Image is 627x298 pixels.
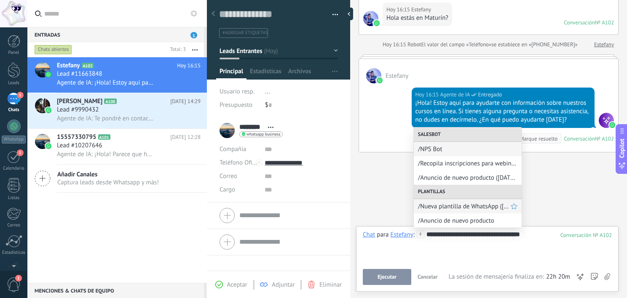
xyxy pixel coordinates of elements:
button: Ejecutar [363,269,411,285]
span: Hoy 16:15 [177,61,201,70]
span: Agente de IA: ¡Hola! Estoy aquí para ayudarte con información sobre nuestros cursos en línea. Si ... [57,79,154,87]
span: El valor del campo «Teléfono» [421,40,492,49]
div: Compañía [220,143,258,156]
img: icon [46,107,51,113]
a: avataricon15557330795A101[DATE] 12:28Lead #10207646Agente de IA: ¡Hola! Parece que has enviado un... [27,129,207,164]
span: 1 [15,275,22,282]
div: Salesbot [414,128,522,142]
span: Principal [220,67,243,80]
div: Hoy 16:15 [383,40,407,49]
div: Menciones & Chats de equipo [27,283,204,298]
span: Agente de IA [440,90,470,99]
div: Calendario [2,166,26,171]
span: Copilot [618,139,626,158]
span: Estefany [57,61,80,70]
span: [PERSON_NAME] [57,97,102,106]
div: Chats [2,107,26,113]
span: Presupuesto [220,101,252,109]
span: Lead #9990432 [57,106,99,114]
span: 1 [17,92,24,98]
span: Estefany [366,68,381,83]
div: ¡Hola! Estoy aquí para ayudarte con información sobre nuestros cursos en línea. Si tienes alguna ... [415,99,591,124]
div: Marque resuelto [520,135,557,143]
span: Captura leads desde Whatsapp y más! [57,178,159,186]
span: Lead #10207646 [57,141,102,150]
span: Estefany [411,5,431,14]
span: ... [265,88,270,96]
div: Listas [2,195,26,201]
span: Adjuntar [272,281,295,289]
span: Agente de IA: ¡Hola! Parece que has enviado un mensaje que no puedo procesar. Estoy aquí para ayu... [57,150,154,158]
div: Correo [2,223,26,228]
div: Conversación [564,135,595,142]
span: whatsapp business [247,132,280,136]
span: Estefany [386,72,408,80]
a: avatariconEstefanyA102Hoy 16:15Lead #11663848Agente de IA: ¡Hola! Estoy aquí para ayudarte con in... [27,57,207,93]
div: Chats abiertos [35,45,72,55]
div: Ocultar [345,8,353,20]
img: icon [46,143,51,149]
button: Cancelar [414,269,441,285]
div: Hoy 16:15 [415,90,440,99]
span: 15557330795 [57,133,96,141]
span: Cancelar [418,273,438,280]
span: /Anuncio de nuevo producto [418,217,517,225]
span: A101 [98,134,110,140]
span: [DATE] 14:29 [170,97,201,106]
span: : [413,231,415,239]
img: waba.svg [374,20,380,26]
span: /Recopila inscripciones para webinars [418,160,517,168]
div: Estadísticas [2,250,26,255]
div: La sesión de mensajería finaliza en [448,273,570,281]
a: avataricon[PERSON_NAME]A100[DATE] 14:29Lead #9990432Agente de IA: Te pondré en contacto con un as... [27,93,207,128]
div: 102 [560,231,612,239]
span: [DATE] 12:28 [170,133,201,141]
div: $ [265,98,338,112]
div: Hola estás en Maturín? [386,14,448,22]
div: Leads [2,80,26,86]
span: Estefany [363,11,378,26]
div: Total: 3 [167,45,186,54]
button: Más [186,42,204,57]
span: #agregar etiquetas [222,30,268,36]
img: icon [46,72,51,77]
span: Eliminar [319,281,342,289]
div: № A102 [595,19,614,26]
span: Robot [407,41,421,48]
span: Aceptar [227,281,247,289]
span: Teléfono Oficina [220,159,263,167]
div: WhatsApp [2,136,26,144]
span: 1 [190,32,197,38]
button: Teléfono Oficina [220,156,258,170]
span: /NPS Bot [418,145,517,153]
span: Lead #11663848 [57,70,102,78]
span: Usuario resp. [220,88,255,96]
span: se establece en «[PHONE_NUMBER]» [491,40,578,49]
div: Panel [2,50,26,56]
img: waba.svg [377,77,383,83]
span: 1 [17,149,24,156]
span: /Nueva plantilla de WhatsApp ([DATE] 20:43) [418,202,511,210]
span: Archivos [288,67,311,80]
div: Hoy 16:15 [386,5,411,14]
span: Estadísticas [250,67,281,80]
div: Entradas [27,27,204,42]
div: Plantillas [414,185,522,199]
div: Estefany [390,231,413,238]
span: Entregado [478,90,502,99]
a: Estefany [594,40,614,49]
span: para [377,231,389,239]
span: A102 [82,63,94,68]
img: waba.svg [609,122,615,128]
span: A100 [104,98,116,104]
div: Cargo [220,183,258,197]
div: № A102 [595,135,614,142]
div: Usuario resp. [220,85,259,98]
span: Agente de IA [599,113,614,128]
span: Agente de IA: Te pondré en contacto con un asesor de cursos que pueda ayudarte con los próximos p... [57,114,154,122]
span: Cargo [220,186,235,193]
span: /Anuncio de nuevo producto ([DATE]) [418,174,517,182]
button: Correo [220,170,237,183]
span: La sesión de mensajería finaliza en: [448,273,544,281]
div: Presupuesto [220,98,259,112]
